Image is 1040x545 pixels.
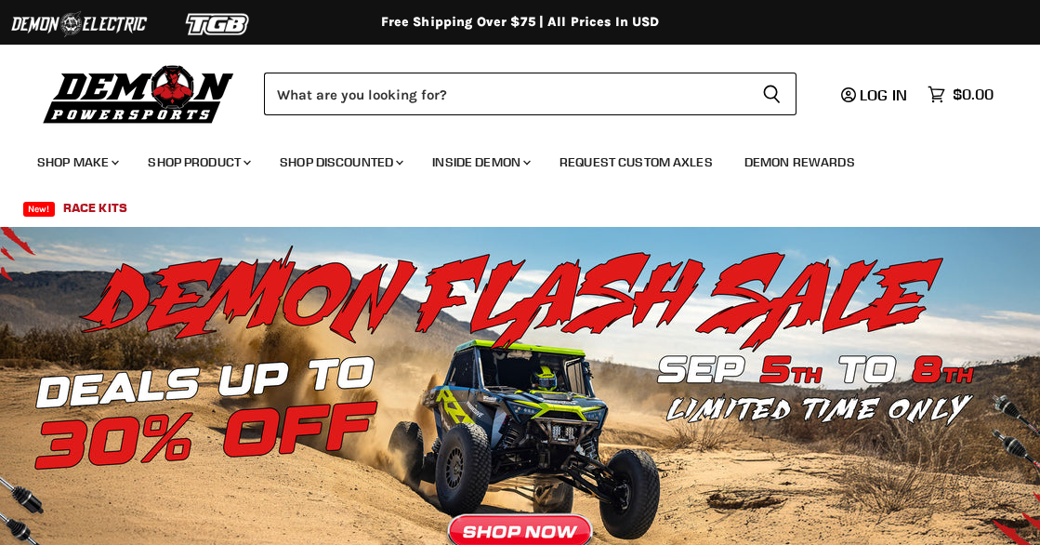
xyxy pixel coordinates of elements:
[134,143,262,181] a: Shop Product
[23,143,130,181] a: Shop Make
[149,7,288,42] img: TGB Logo 2
[833,86,918,103] a: Log in
[264,73,796,115] form: Product
[23,136,989,227] ul: Main menu
[49,189,141,227] a: Race Kits
[266,143,415,181] a: Shop Discounted
[860,86,907,104] span: Log in
[546,143,727,181] a: Request Custom Axles
[9,7,149,42] img: Demon Electric Logo 2
[264,73,747,115] input: Search
[953,86,994,103] span: $0.00
[918,81,1003,108] a: $0.00
[37,60,241,126] img: Demon Powersports
[418,143,542,181] a: Inside Demon
[23,202,55,217] span: New!
[747,73,796,115] button: Search
[731,143,869,181] a: Demon Rewards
